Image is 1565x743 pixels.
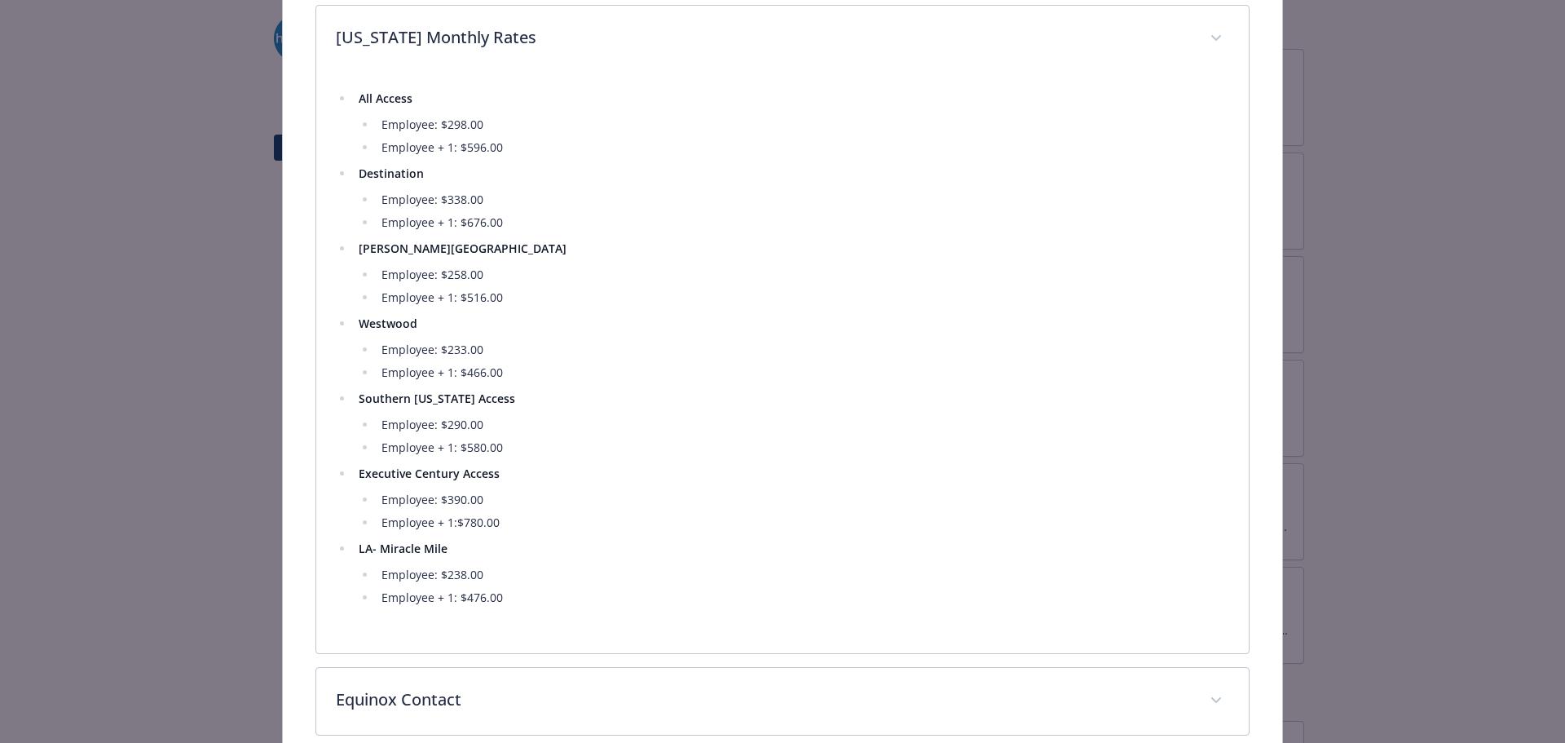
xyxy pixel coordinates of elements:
[377,490,1230,510] li: Employee: $390.00
[377,265,1230,285] li: Employee: $258.00
[377,115,1230,135] li: Employee: $298.00
[377,138,1230,157] li: Employee + 1: $596.00
[377,513,1230,533] li: Employee + 1:$780.00
[377,565,1230,585] li: Employee: $238.00
[377,363,1230,383] li: Employee + 1: $466.00
[316,6,1250,73] div: [US_STATE] Monthly Rates
[316,73,1250,653] div: [US_STATE] Monthly Rates
[359,166,424,181] strong: Destination
[377,288,1230,307] li: Employee + 1: $516.00
[377,438,1230,458] li: Employee + 1: $580.00
[359,241,566,256] strong: [PERSON_NAME][GEOGRAPHIC_DATA]
[377,340,1230,360] li: Employee: $233.00
[359,541,447,556] strong: LA- Miracle Mile
[359,391,515,406] strong: Southern [US_STATE] Access
[359,466,500,481] strong: Executive Century Access
[359,316,417,331] strong: Westwood
[336,25,1191,50] p: [US_STATE] Monthly Rates
[377,190,1230,210] li: Employee: $338.00
[359,91,412,106] strong: All Access
[377,213,1230,232] li: Employee + 1: $676.00
[316,668,1250,735] div: Equinox Contact
[377,588,1230,608] li: Employee + 1: $476.00
[377,415,1230,435] li: Employee: $290.00
[336,688,1191,712] p: Equinox Contact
